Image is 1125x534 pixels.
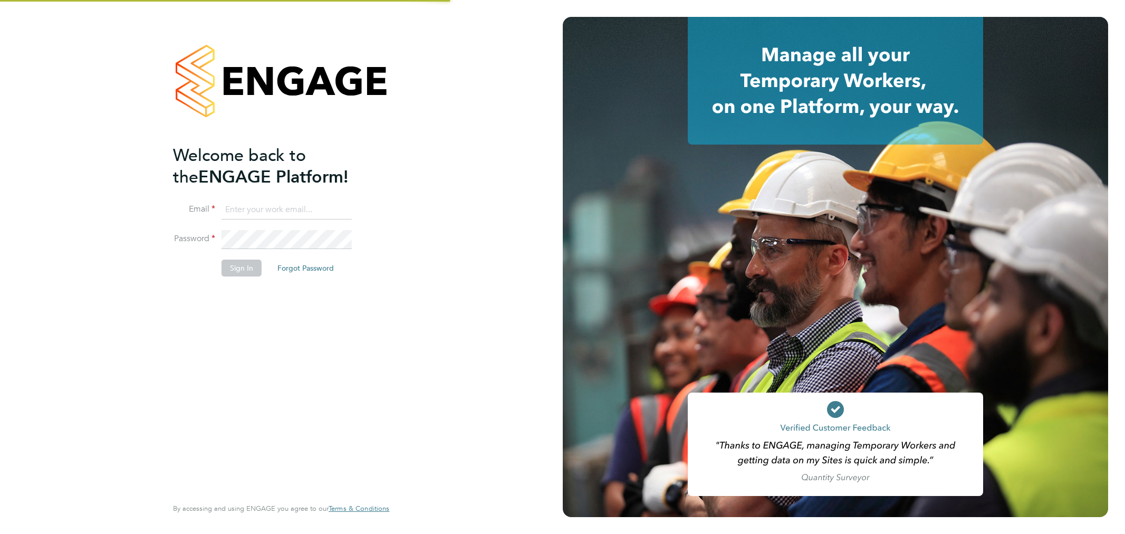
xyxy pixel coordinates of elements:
[173,145,379,188] h2: ENGAGE Platform!
[329,504,389,513] a: Terms & Conditions
[173,145,306,187] span: Welcome back to the
[269,260,342,276] button: Forgot Password
[222,260,262,276] button: Sign In
[173,204,215,215] label: Email
[173,233,215,244] label: Password
[222,201,352,220] input: Enter your work email...
[173,504,389,513] span: By accessing and using ENGAGE you agree to our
